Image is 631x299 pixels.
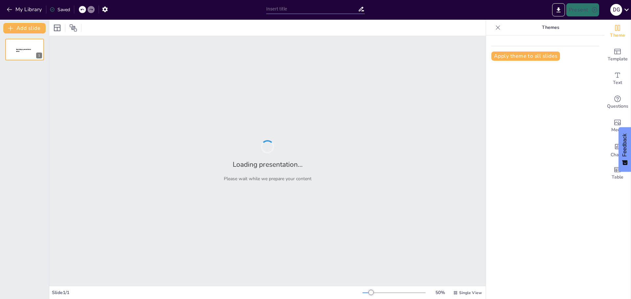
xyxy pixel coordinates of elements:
span: Template [608,55,628,63]
div: Layout [52,23,62,33]
span: Position [69,24,77,32]
div: Add ready made slides [604,43,631,67]
div: D G [610,4,622,16]
p: Please wait while we prepare your content [224,176,312,182]
div: Get real-time input from your audience [604,91,631,114]
span: Questions [607,103,628,110]
p: Themes [503,20,598,35]
span: Table [612,174,623,181]
button: Add slide [3,23,46,33]
div: 1 [5,39,44,60]
div: Slide 1 / 1 [52,289,362,296]
button: Present [566,3,599,16]
span: Sendsteps presentation editor [16,49,31,52]
div: 1 [36,53,42,58]
span: Charts [611,151,624,159]
div: Change the overall theme [604,20,631,43]
button: D G [610,3,622,16]
button: Export to PowerPoint [552,3,565,16]
div: Add images, graphics, shapes or video [604,114,631,138]
div: Add a table [604,161,631,185]
button: My Library [5,4,45,15]
h2: Loading presentation... [233,160,303,169]
span: Text [613,79,622,86]
div: 50 % [432,289,448,296]
span: Theme [610,32,625,39]
button: Feedback - Show survey [619,127,631,172]
div: Saved [50,7,70,13]
button: Apply theme to all slides [491,52,560,61]
span: Media [611,126,624,134]
div: Add text boxes [604,67,631,91]
span: Feedback [622,134,628,157]
input: Insert title [266,4,358,14]
div: Add charts and graphs [604,138,631,161]
span: Single View [459,290,482,295]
